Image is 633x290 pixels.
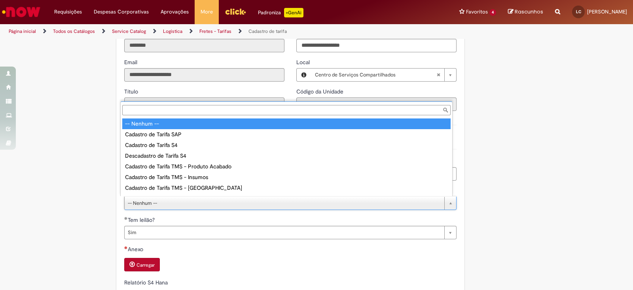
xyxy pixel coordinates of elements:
[122,183,451,193] div: Cadastro de Tarifa TMS - [GEOGRAPHIC_DATA]
[122,172,451,183] div: Cadastro de Tarifa TMS - Insumos
[122,193,451,204] div: Descadastro de Tarifa TMS
[122,129,451,140] div: Cadastro de Tarifa SAP
[122,118,451,129] div: -- Nenhum --
[122,140,451,151] div: Cadastro de Tarifa S4
[121,117,452,196] ul: Tipo da Solicitação
[122,151,451,161] div: Descadastro de Tarifa S4
[122,161,451,172] div: Cadastro de Tarifa TMS - Produto Acabado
